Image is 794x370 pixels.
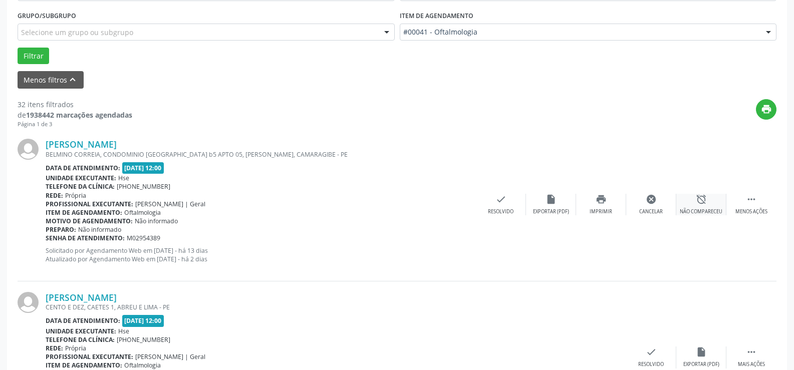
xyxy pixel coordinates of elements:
b: Unidade executante: [46,327,116,335]
i: check [495,194,506,205]
span: Oftalmologia [124,361,161,369]
span: [DATE] 12:00 [122,315,164,326]
span: Não informado [78,225,121,234]
a: [PERSON_NAME] [46,139,117,150]
b: Profissional executante: [46,352,133,361]
b: Rede: [46,344,63,352]
b: Item de agendamento: [46,208,122,217]
i: print [596,194,607,205]
label: Grupo/Subgrupo [18,8,76,24]
div: BELMINO CORREIA, CONDOMINIO [GEOGRAPHIC_DATA] b5 APTO 05, [PERSON_NAME], CAMARAGIBE - PE [46,150,476,159]
span: M02954389 [127,234,160,242]
div: Imprimir [590,208,612,215]
div: Exportar (PDF) [683,361,719,368]
img: img [18,292,39,313]
i: print [761,104,772,115]
div: Não compareceu [680,208,722,215]
span: [PERSON_NAME] | Geral [135,200,205,208]
button: print [756,99,776,120]
i:  [746,346,757,357]
div: Exportar (PDF) [533,208,569,215]
i: insert_drive_file [546,194,557,205]
p: Solicitado por Agendamento Web em [DATE] - há 13 dias Atualizado por Agendamento Web em [DATE] - ... [46,246,476,263]
b: Profissional executante: [46,200,133,208]
b: Data de atendimento: [46,316,120,325]
i: check [646,346,657,357]
div: Resolvido [638,361,664,368]
b: Motivo de agendamento: [46,217,133,225]
b: Senha de atendimento: [46,234,125,242]
span: [DATE] 12:00 [122,162,164,174]
b: Data de atendimento: [46,164,120,172]
strong: 1938442 marcações agendadas [26,110,132,120]
i:  [746,194,757,205]
i: cancel [646,194,657,205]
b: Preparo: [46,225,76,234]
div: 32 itens filtrados [18,99,132,110]
div: Cancelar [639,208,663,215]
img: img [18,139,39,160]
span: #00041 - Oftalmologia [403,27,756,37]
b: Telefone da clínica: [46,335,115,344]
label: Item de agendamento [400,8,473,24]
span: Própria [65,191,86,200]
span: [PERSON_NAME] | Geral [135,352,205,361]
b: Item de agendamento: [46,361,122,369]
i: alarm_off [696,194,707,205]
span: Hse [118,327,129,335]
a: [PERSON_NAME] [46,292,117,303]
i: insert_drive_file [696,346,707,357]
div: Página 1 de 3 [18,120,132,129]
div: Mais ações [738,361,765,368]
span: [PHONE_NUMBER] [117,182,170,191]
div: Menos ações [735,208,767,215]
div: CENTO E DEZ, CAETES 1, ABREU E LIMA - PE [46,303,626,311]
b: Unidade executante: [46,174,116,182]
i: keyboard_arrow_up [67,74,78,85]
span: Hse [118,174,129,182]
span: Selecione um grupo ou subgrupo [21,27,133,38]
b: Telefone da clínica: [46,182,115,191]
button: Menos filtroskeyboard_arrow_up [18,71,84,89]
span: Não informado [135,217,178,225]
b: Rede: [46,191,63,200]
span: Oftalmologia [124,208,161,217]
span: [PHONE_NUMBER] [117,335,170,344]
button: Filtrar [18,48,49,65]
div: de [18,110,132,120]
span: Própria [65,344,86,352]
div: Resolvido [488,208,513,215]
